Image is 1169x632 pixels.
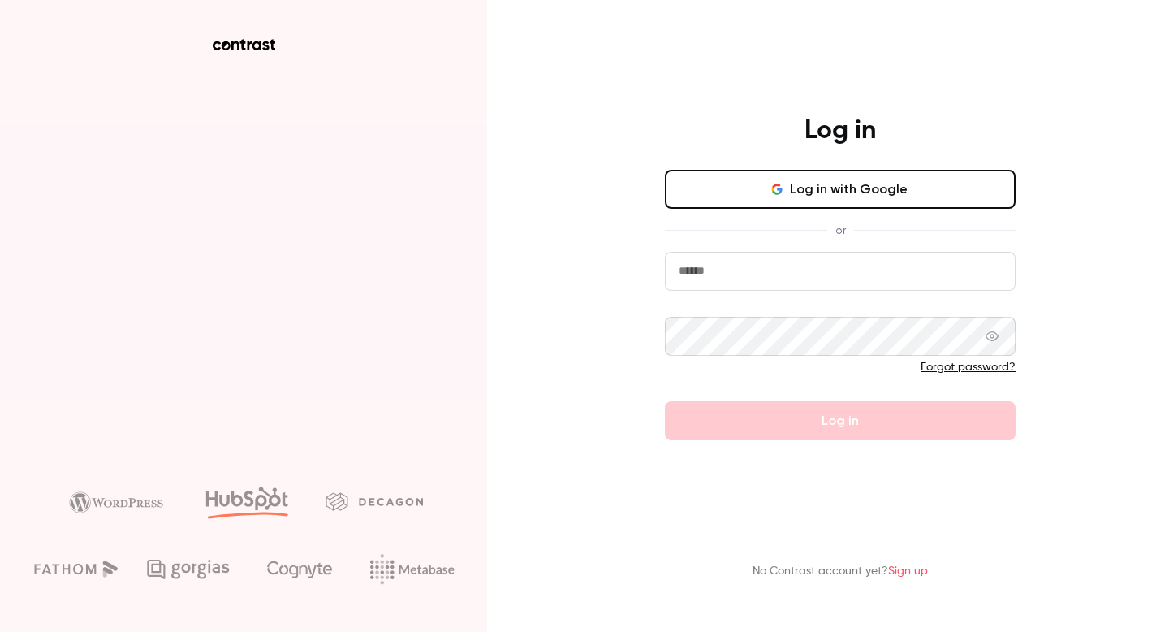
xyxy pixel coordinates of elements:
[665,170,1016,209] button: Log in with Google
[888,565,928,577] a: Sign up
[326,492,423,510] img: decagon
[804,115,876,147] h4: Log in
[921,361,1016,373] a: Forgot password?
[753,563,928,580] p: No Contrast account yet?
[827,222,854,239] span: or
